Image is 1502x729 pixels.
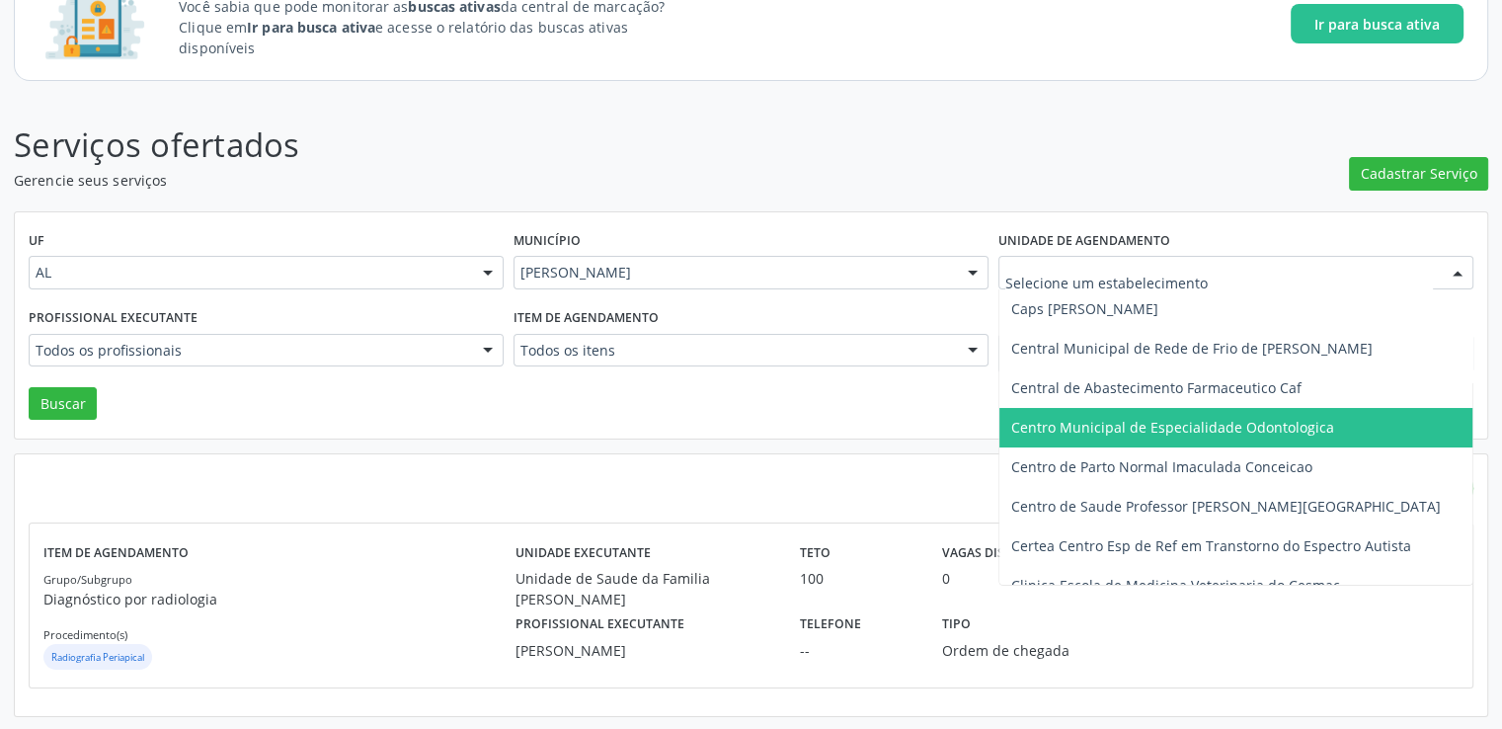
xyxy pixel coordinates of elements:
[1011,497,1441,516] span: Centro de Saude Professor [PERSON_NAME][GEOGRAPHIC_DATA]
[43,627,127,642] small: Procedimento(s)
[29,226,44,257] label: UF
[800,537,830,568] label: Teto
[800,640,914,661] div: --
[1349,157,1488,191] button: Cadastrar Serviço
[942,537,1062,568] label: Vagas disponíveis
[29,387,97,421] button: Buscar
[1011,339,1373,358] span: Central Municipal de Rede de Frio de [PERSON_NAME]
[14,121,1046,170] p: Serviços ofertados
[1011,378,1302,397] span: Central de Abastecimento Farmaceutico Caf
[1011,457,1312,476] span: Centro de Parto Normal Imaculada Conceicao
[800,568,914,589] div: 100
[515,640,772,661] div: [PERSON_NAME]
[515,609,684,640] label: Profissional executante
[514,226,581,257] label: Município
[1011,536,1411,555] span: Certea Centro Esp de Ref em Transtorno do Espectro Autista
[1005,263,1433,302] input: Selecione um estabelecimento
[36,263,463,283] span: AL
[1011,299,1158,318] span: Caps [PERSON_NAME]
[520,341,948,361] span: Todos os itens
[515,537,651,568] label: Unidade executante
[43,572,132,587] small: Grupo/Subgrupo
[14,170,1046,191] p: Gerencie seus serviços
[515,568,772,609] div: Unidade de Saude da Familia [PERSON_NAME]
[942,609,971,640] label: Tipo
[998,226,1170,257] label: Unidade de agendamento
[800,609,861,640] label: Telefone
[36,341,463,361] span: Todos os profissionais
[1011,418,1334,437] span: Centro Municipal de Especialidade Odontologica
[1011,576,1340,595] span: Clinica Escola de Medicina Veterinaria do Cesmac
[247,18,375,37] strong: Ir para busca ativa
[51,651,144,664] small: Radiografia Periapical
[29,303,198,334] label: Profissional executante
[1314,14,1440,35] span: Ir para busca ativa
[514,303,659,334] label: Item de agendamento
[1361,163,1477,184] span: Cadastrar Serviço
[43,589,515,609] p: Diagnóstico por radiologia
[43,537,189,568] label: Item de agendamento
[942,568,950,589] div: 0
[520,263,948,283] span: [PERSON_NAME]
[1291,4,1463,43] button: Ir para busca ativa
[942,640,1128,661] div: Ordem de chegada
